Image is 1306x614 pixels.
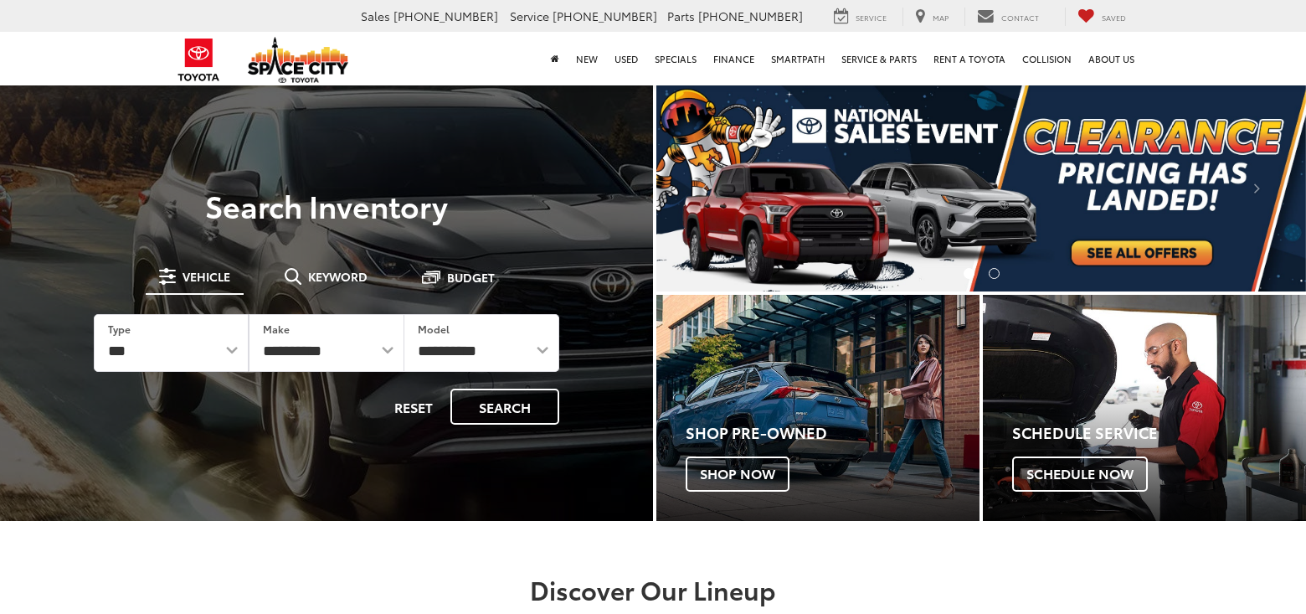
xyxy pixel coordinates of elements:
[63,575,1243,603] h2: Discover Our Lineup
[308,271,368,282] span: Keyword
[70,188,583,222] h3: Search Inventory
[656,295,979,521] div: Toyota
[510,8,549,24] span: Service
[380,389,447,425] button: Reset
[263,322,290,336] label: Make
[667,8,695,24] span: Parts
[646,32,705,85] a: Specials
[1001,12,1039,23] span: Contact
[1209,117,1306,258] button: Click to view next picture.
[248,37,348,83] img: Space City Toyota
[361,8,390,24] span: Sales
[1102,12,1126,23] span: Saved
[686,425,979,441] h4: Shop Pre-Owned
[983,295,1306,521] a: Schedule Service Schedule Now
[983,295,1306,521] div: Toyota
[656,84,1306,292] img: Clearance Pricing Has Landed
[933,12,949,23] span: Map
[183,271,230,282] span: Vehicle
[1014,32,1080,85] a: Collision
[167,33,230,87] img: Toyota
[1012,457,1148,492] span: Schedule Now
[1065,8,1139,26] a: My Saved Vehicles
[447,271,495,283] span: Budget
[656,84,1306,292] div: carousel slide number 1 of 2
[833,32,925,85] a: Service & Parts
[705,32,763,85] a: Finance
[1080,32,1143,85] a: About Us
[656,117,753,258] button: Click to view previous picture.
[821,8,899,26] a: Service
[656,295,979,521] a: Shop Pre-Owned Shop Now
[964,268,974,279] li: Go to slide number 1.
[656,84,1306,292] section: Carousel section with vehicle pictures - may contain disclaimers.
[553,8,657,24] span: [PHONE_NUMBER]
[902,8,961,26] a: Map
[856,12,887,23] span: Service
[686,457,789,492] span: Shop Now
[925,32,1014,85] a: Rent a Toyota
[964,8,1051,26] a: Contact
[108,322,131,336] label: Type
[606,32,646,85] a: Used
[393,8,498,24] span: [PHONE_NUMBER]
[542,32,568,85] a: Home
[1012,425,1306,441] h4: Schedule Service
[450,389,559,425] button: Search
[698,8,803,24] span: [PHONE_NUMBER]
[763,32,833,85] a: SmartPath
[418,322,450,336] label: Model
[568,32,606,85] a: New
[989,268,1000,279] li: Go to slide number 2.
